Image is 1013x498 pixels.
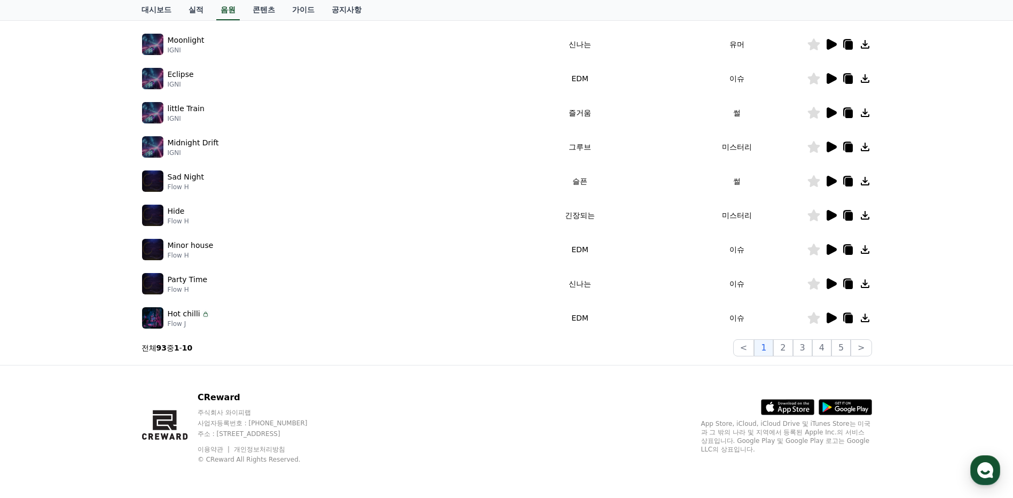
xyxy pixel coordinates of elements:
[3,339,70,365] a: 홈
[198,408,328,417] p: 주식회사 와이피랩
[493,232,666,267] td: EDM
[493,27,666,61] td: 신나는
[667,61,807,96] td: 이슈
[168,69,194,80] p: Eclipse
[142,343,193,353] p: 전체 중 -
[142,34,163,55] img: music
[754,339,773,356] button: 1
[793,339,812,356] button: 3
[851,339,871,356] button: >
[701,419,872,454] p: App Store, iCloud, iCloud Drive 및 iTunes Store는 미국과 그 밖의 나라 및 지역에서 등록된 Apple Inc.의 서비스 상표입니다. Goo...
[168,285,208,294] p: Flow H
[182,344,192,352] strong: 10
[168,80,194,89] p: IGNI
[142,102,163,123] img: music
[198,446,231,453] a: 이용약관
[667,130,807,164] td: 미스터리
[667,164,807,198] td: 썰
[493,61,666,96] td: EDM
[168,46,205,55] p: IGNI
[156,344,167,352] strong: 93
[198,455,328,464] p: © CReward All Rights Reserved.
[174,344,179,352] strong: 1
[493,96,666,130] td: 즐거움
[667,27,807,61] td: 유머
[98,355,111,364] span: 대화
[168,251,214,260] p: Flow H
[198,430,328,438] p: 주소 : [STREET_ADDRESS]
[168,274,208,285] p: Party Time
[168,183,204,191] p: Flow H
[138,339,205,365] a: 설정
[168,114,205,123] p: IGNI
[168,137,219,149] p: Midnight Drift
[493,198,666,232] td: 긴장되는
[34,355,40,363] span: 홈
[198,391,328,404] p: CReward
[733,339,754,356] button: <
[831,339,851,356] button: 5
[667,232,807,267] td: 이슈
[142,239,163,260] img: music
[773,339,792,356] button: 2
[493,301,666,335] td: EDM
[812,339,831,356] button: 4
[234,446,285,453] a: 개인정보처리방침
[493,130,666,164] td: 그루브
[667,198,807,232] td: 미스터리
[168,172,204,183] p: Sad Night
[667,96,807,130] td: 썰
[70,339,138,365] a: 대화
[667,301,807,335] td: 이슈
[142,205,163,226] img: music
[168,149,219,157] p: IGNI
[165,355,178,363] span: 설정
[667,267,807,301] td: 이슈
[493,164,666,198] td: 슬픈
[168,308,200,320] p: Hot chilli
[142,273,163,294] img: music
[168,240,214,251] p: Minor house
[168,206,185,217] p: Hide
[142,307,163,329] img: music
[168,35,205,46] p: Moonlight
[168,320,210,328] p: Flow J
[142,68,163,89] img: music
[168,217,189,225] p: Flow H
[198,419,328,427] p: 사업자등록번호 : [PHONE_NUMBER]
[142,170,163,192] img: music
[142,136,163,158] img: music
[493,267,666,301] td: 신나는
[168,103,205,114] p: little Train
